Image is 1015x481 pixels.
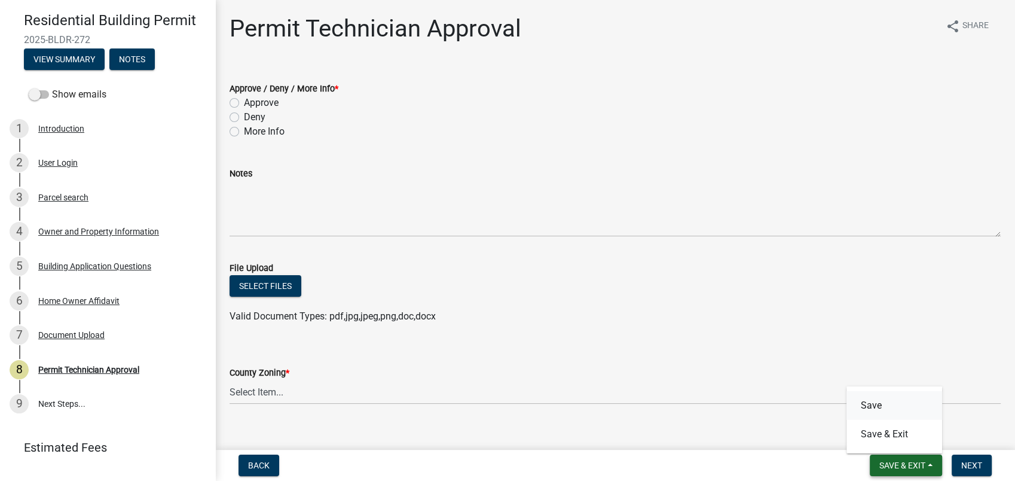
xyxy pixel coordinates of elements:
[24,55,105,65] wm-modal-confirm: Summary
[10,188,29,207] div: 3
[962,19,989,34] span: Share
[244,124,285,139] label: More Info
[230,170,252,178] label: Notes
[38,159,78,167] div: User Login
[936,14,998,38] button: shareShare
[961,461,982,470] span: Next
[239,455,279,476] button: Back
[846,391,942,420] button: Save
[10,325,29,345] div: 7
[10,360,29,379] div: 8
[230,275,301,297] button: Select files
[10,436,196,459] a: Estimated Fees
[10,153,29,172] div: 2
[10,119,29,138] div: 1
[24,48,105,70] button: View Summary
[24,12,206,29] h4: Residential Building Permit
[38,366,139,374] div: Permit Technician Approval
[10,394,29,413] div: 9
[38,124,84,133] div: Introduction
[38,297,120,305] div: Home Owner Affidavit
[244,96,279,110] label: Approve
[38,227,159,236] div: Owner and Property Information
[244,110,265,124] label: Deny
[109,48,155,70] button: Notes
[846,420,942,449] button: Save & Exit
[38,193,88,202] div: Parcel search
[230,264,273,273] label: File Upload
[24,34,191,45] span: 2025-BLDR-272
[38,331,105,339] div: Document Upload
[38,262,151,270] div: Building Application Questions
[109,55,155,65] wm-modal-confirm: Notes
[29,87,106,102] label: Show emails
[952,455,992,476] button: Next
[10,291,29,310] div: 6
[248,461,270,470] span: Back
[230,310,436,322] span: Valid Document Types: pdf,jpg,jpeg,png,doc,docx
[870,455,942,476] button: Save & Exit
[230,85,338,93] label: Approve / Deny / More Info
[846,386,942,453] div: Save & Exit
[10,257,29,276] div: 5
[10,222,29,241] div: 4
[230,14,521,43] h1: Permit Technician Approval
[879,461,925,470] span: Save & Exit
[946,19,960,34] i: share
[230,369,289,378] label: County Zoning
